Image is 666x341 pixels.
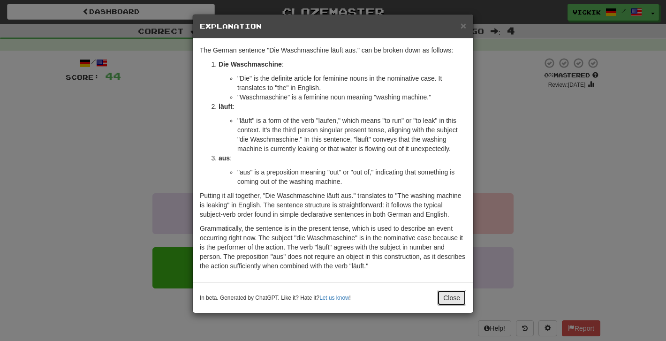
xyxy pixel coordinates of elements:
[200,224,466,271] p: Grammatically, the sentence is in the present tense, which is used to describe an event occurring...
[219,154,230,162] strong: aus
[461,21,466,30] button: Close
[237,116,466,153] li: "läuft" is a form of the verb "laufen," which means "to run" or "to leak" in this context. It's t...
[219,61,282,68] strong: Die Waschmaschine
[437,290,466,306] button: Close
[237,74,466,92] li: "Die" is the definite article for feminine nouns in the nominative case. It translates to "the" i...
[237,167,466,186] li: "aus" is a preposition meaning "out" or "out of," indicating that something is coming out of the ...
[219,60,466,69] p: :
[219,102,466,111] p: :
[200,191,466,219] p: Putting it all together, "Die Waschmaschine läuft aus." translates to "The washing machine is lea...
[461,20,466,31] span: ×
[219,103,233,110] strong: läuft
[219,153,466,163] p: :
[319,295,349,301] a: Let us know
[200,22,466,31] h5: Explanation
[237,92,466,102] li: "Waschmaschine" is a feminine noun meaning "washing machine."
[200,294,351,302] small: In beta. Generated by ChatGPT. Like it? Hate it? !
[200,45,466,55] p: The German sentence "Die Waschmaschine läuft aus." can be broken down as follows:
